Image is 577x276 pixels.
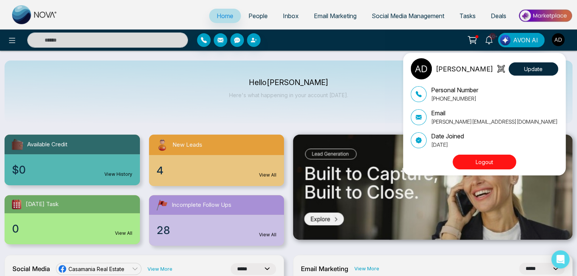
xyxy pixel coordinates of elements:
p: [DATE] [431,141,464,149]
p: Date Joined [431,132,464,141]
p: [PERSON_NAME] [436,64,493,74]
div: Open Intercom Messenger [551,250,569,268]
p: [PERSON_NAME][EMAIL_ADDRESS][DOMAIN_NAME] [431,118,558,126]
p: Personal Number [431,85,478,95]
button: Logout [453,155,516,169]
p: Email [431,109,558,118]
p: [PHONE_NUMBER] [431,95,478,102]
button: Update [509,62,558,76]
